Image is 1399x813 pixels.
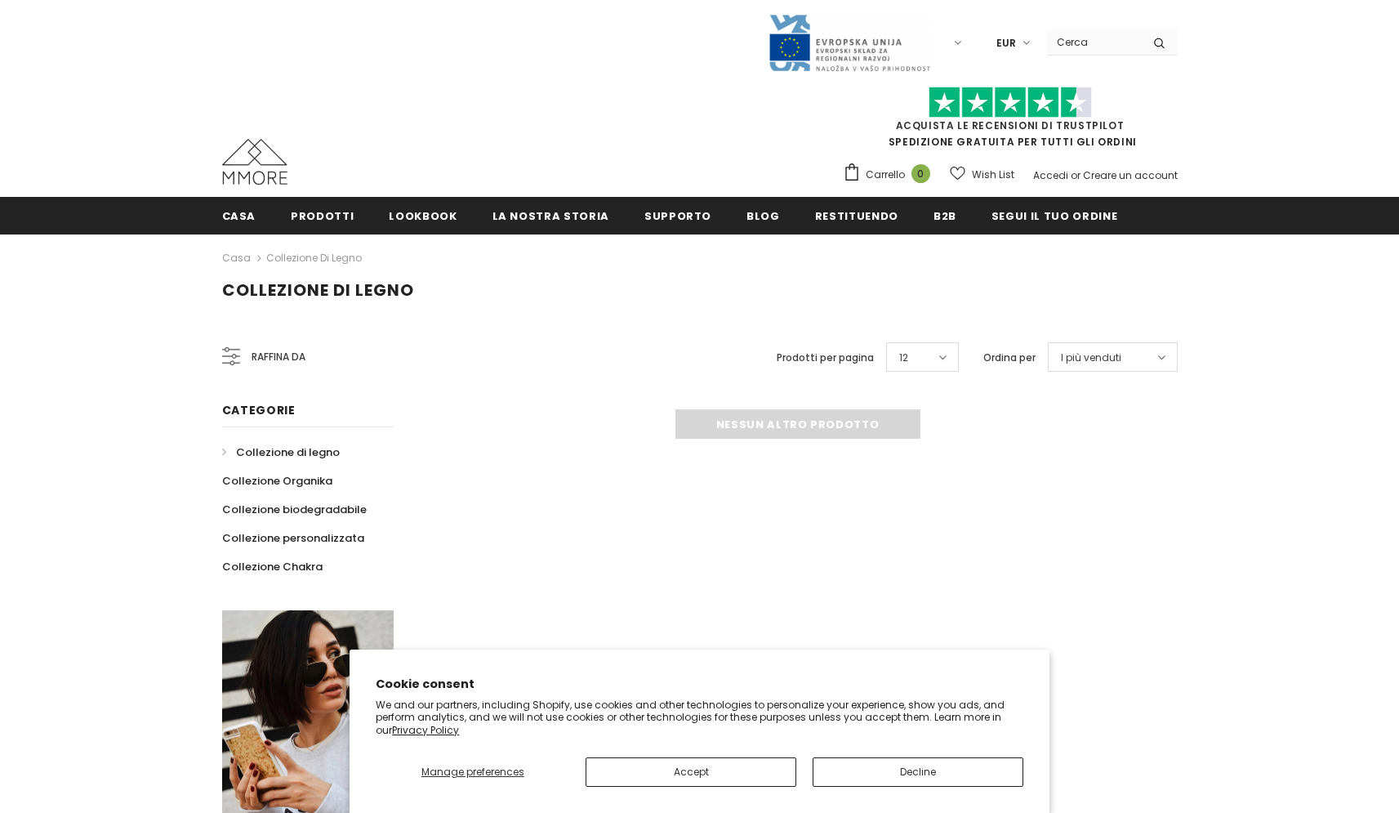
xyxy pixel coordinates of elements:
a: Privacy Policy [392,723,459,737]
span: 12 [899,350,908,366]
label: Ordina per [983,350,1036,366]
span: Collezione biodegradabile [222,502,367,517]
p: We and our partners, including Shopify, use cookies and other technologies to personalize your ex... [376,699,1023,737]
span: or [1071,168,1080,182]
a: Prodotti [291,197,354,234]
span: Collezione di legno [222,279,414,302]
span: Segui il tuo ordine [991,208,1117,224]
a: Collezione Organika [222,467,332,495]
img: Casi MMORE [222,139,287,185]
h2: Cookie consent [376,676,1023,693]
a: Casa [222,248,251,268]
span: EUR [996,35,1016,51]
button: Manage preferences [376,757,569,787]
a: Collezione personalizzata [222,524,364,552]
a: Carrello 0 [843,163,938,187]
span: B2B [933,208,956,224]
a: Blog [746,197,780,234]
button: Decline [813,757,1023,787]
a: Collezione Chakra [222,552,323,581]
input: Search Site [1047,30,1141,54]
img: Javni Razpis [768,13,931,73]
a: B2B [933,197,956,234]
a: Collezione di legno [266,251,362,265]
span: supporto [644,208,711,224]
span: La nostra storia [492,208,609,224]
a: Casa [222,197,256,234]
a: Creare un account [1083,168,1178,182]
a: Restituendo [815,197,898,234]
a: Segui il tuo ordine [991,197,1117,234]
span: Collezione Organika [222,473,332,489]
a: Collezione di legno [222,438,340,467]
a: supporto [644,197,711,234]
span: Restituendo [815,208,898,224]
a: Javni Razpis [768,35,931,49]
span: 0 [911,164,930,183]
span: Collezione di legno [236,444,340,460]
button: Accept [586,757,796,787]
span: Categorie [222,402,296,418]
a: Lookbook [389,197,457,234]
a: La nostra storia [492,197,609,234]
span: Manage preferences [421,765,524,779]
a: Collezione biodegradabile [222,495,367,524]
span: Raffina da [252,348,305,366]
span: Blog [746,208,780,224]
a: Accedi [1033,168,1068,182]
span: Collezione Chakra [222,559,323,574]
span: I più venduti [1061,350,1121,366]
img: Fidati di Pilot Stars [929,87,1092,118]
span: Collezione personalizzata [222,530,364,546]
span: Prodotti [291,208,354,224]
span: Lookbook [389,208,457,224]
label: Prodotti per pagina [777,350,874,366]
a: Acquista le recensioni di TrustPilot [896,118,1125,132]
a: Wish List [950,160,1014,189]
span: Casa [222,208,256,224]
span: Carrello [866,167,905,183]
span: Wish List [972,167,1014,183]
span: SPEDIZIONE GRATUITA PER TUTTI GLI ORDINI [843,94,1178,149]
